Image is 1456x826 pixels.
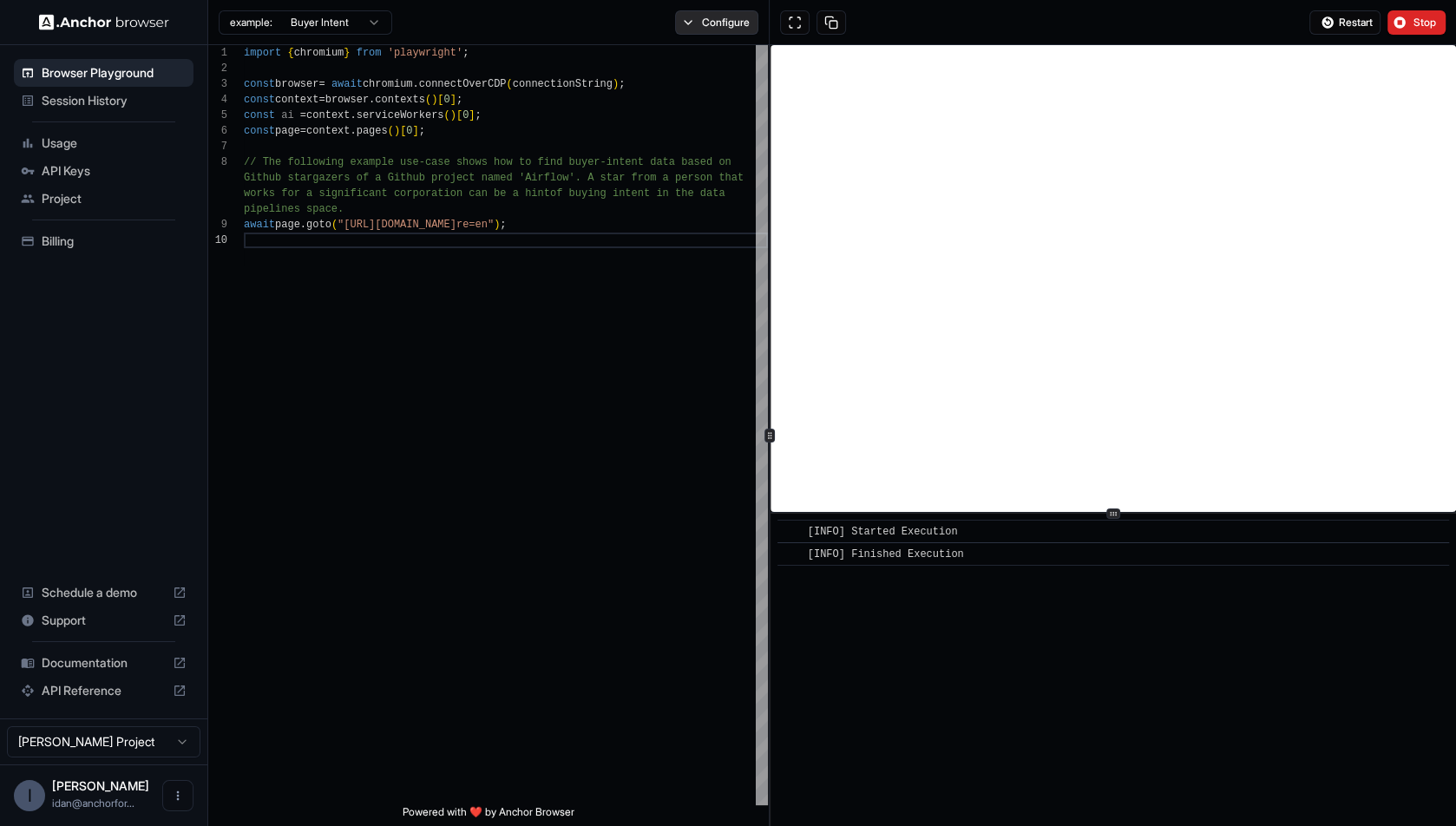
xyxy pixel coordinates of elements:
[1413,16,1438,29] span: Stop
[208,45,227,61] div: 1
[462,109,469,121] span: 0
[14,157,193,185] div: API Keys
[275,78,318,90] span: browser
[208,123,227,139] div: 6
[817,10,846,35] button: Copy session ID
[244,203,344,215] span: pipelines space.
[786,523,795,541] span: ​
[425,94,431,106] span: (
[363,78,413,90] span: chromium
[494,219,500,231] span: )
[388,125,394,137] span: (
[275,94,318,106] span: context
[456,219,494,231] span: re=en"
[786,546,795,563] span: ​
[507,78,513,90] span: (
[456,94,462,106] span: ;
[613,78,619,90] span: )
[14,606,193,634] div: Support
[42,64,187,82] span: Browser Playground
[808,526,958,538] span: [INFO] Started Execution
[42,612,166,629] span: Support
[287,47,293,59] span: {
[244,78,275,90] span: const
[331,219,338,231] span: (
[456,109,462,121] span: [
[619,78,625,90] span: ;
[300,125,306,137] span: =
[325,94,369,106] span: browser
[306,125,350,137] span: context
[14,59,193,87] div: Browser Playground
[318,78,325,90] span: =
[39,14,169,30] img: Anchor Logo
[357,125,388,137] span: pages
[275,125,300,137] span: page
[275,219,300,231] span: page
[318,94,325,106] span: =
[338,219,456,231] span: "[URL][DOMAIN_NAME]
[1309,10,1381,35] button: Restart
[469,109,475,121] span: ]
[208,108,227,123] div: 5
[500,219,506,231] span: ;
[208,61,227,76] div: 2
[42,92,187,109] span: Session History
[281,109,293,121] span: ai
[419,125,425,137] span: ;
[244,187,550,200] span: works for a significant corporation can be a hint
[42,162,187,180] span: API Keys
[675,10,759,35] button: Configure
[443,94,449,106] span: 0
[780,10,810,35] button: Open in full screen
[14,227,193,255] div: Billing
[350,125,356,137] span: .
[344,47,350,59] span: }
[42,584,166,601] span: Schedule a demo
[14,87,193,115] div: Session History
[42,654,166,672] span: Documentation
[244,156,556,168] span: // The following example use-case shows how to fin
[437,94,443,106] span: [
[300,219,306,231] span: .
[208,233,227,248] div: 10
[244,94,275,106] span: const
[244,219,275,231] span: await
[244,125,275,137] span: const
[208,217,227,233] div: 9
[230,16,272,29] span: example:
[406,125,412,137] span: 0
[208,92,227,108] div: 4
[357,47,382,59] span: from
[14,649,193,677] div: Documentation
[42,233,187,250] span: Billing
[244,172,556,184] span: Github stargazers of a Github project named 'Airfl
[369,94,375,106] span: .
[244,109,275,121] span: const
[162,780,193,811] button: Open menu
[450,109,456,121] span: )
[331,78,363,90] span: await
[350,109,356,121] span: .
[52,778,149,793] span: Idan Raman
[42,134,187,152] span: Usage
[208,139,227,154] div: 7
[14,185,193,213] div: Project
[244,47,281,59] span: import
[357,109,444,121] span: serviceWorkers
[400,125,406,137] span: [
[42,682,166,699] span: API Reference
[412,78,418,90] span: .
[475,109,482,121] span: ;
[419,78,507,90] span: connectOverCDP
[443,109,449,121] span: (
[300,109,306,121] span: =
[1387,10,1446,35] button: Stop
[294,47,344,59] span: chromium
[208,154,227,170] div: 8
[208,76,227,92] div: 3
[14,579,193,606] div: Schedule a demo
[14,677,193,705] div: API Reference
[52,796,134,810] span: idan@anchorforge.io
[513,78,613,90] span: connectionString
